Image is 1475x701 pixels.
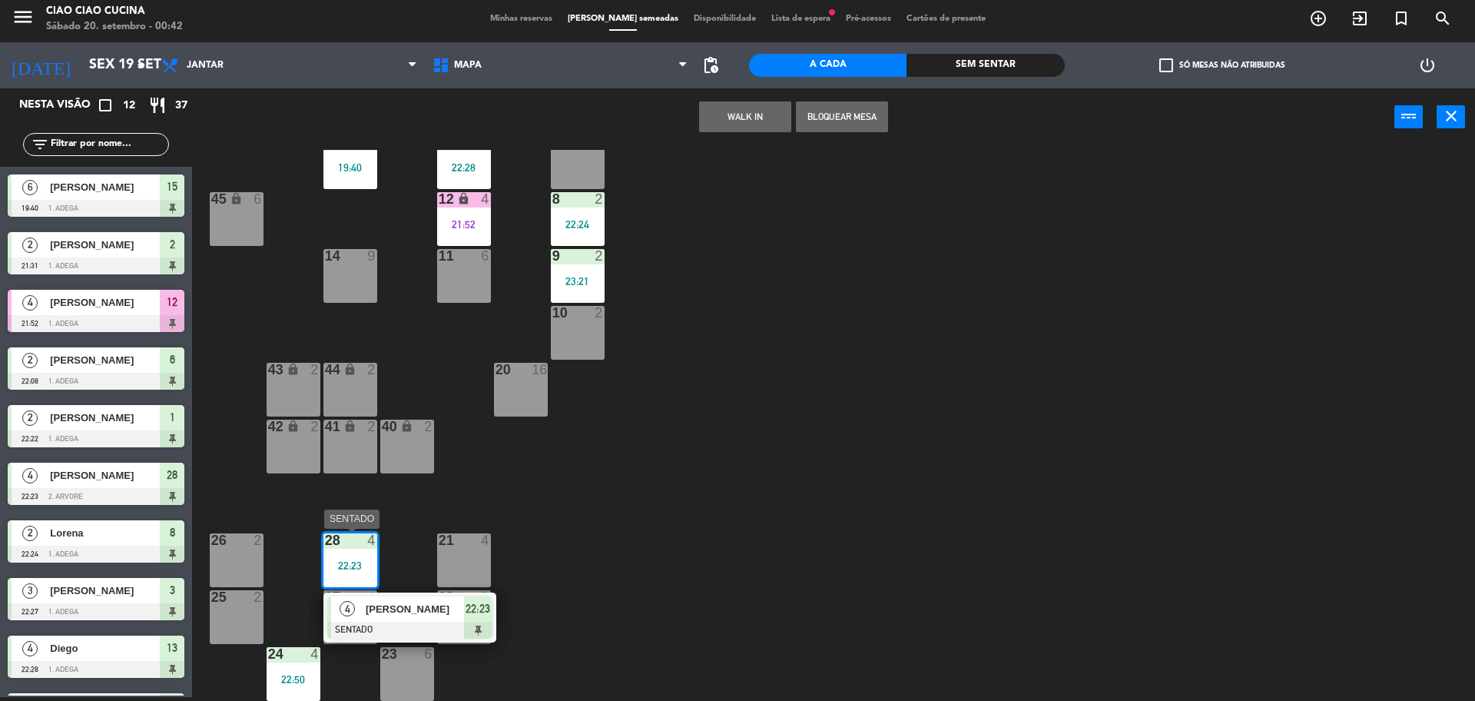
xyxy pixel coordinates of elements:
[50,467,160,483] span: [PERSON_NAME]
[167,293,177,311] span: 12
[899,15,993,23] span: Cartões de presente
[437,219,491,230] div: 21:52
[148,96,167,115] i: restaurant
[367,533,376,547] div: 4
[287,420,300,433] i: lock
[50,237,160,253] span: [PERSON_NAME]
[323,162,377,173] div: 19:40
[1442,107,1460,125] i: close
[481,533,490,547] div: 4
[131,56,150,75] i: arrow_drop_down
[595,306,604,320] div: 2
[170,350,175,369] span: 6
[827,8,837,17] span: fiber_manual_record
[595,192,604,206] div: 2
[1400,107,1418,125] i: power_input
[439,249,439,263] div: 11
[439,192,439,206] div: 12
[123,97,135,115] span: 12
[325,363,326,377] div: 44
[796,101,888,132] button: Bloquear Mesa
[310,647,320,661] div: 4
[211,590,212,604] div: 25
[50,179,160,195] span: [PERSON_NAME]
[1159,58,1285,72] label: Só mesas não atribuidas
[50,525,160,541] span: Lorena
[552,249,553,263] div: 9
[457,192,470,205] i: lock
[907,54,1064,77] div: Sem sentar
[49,136,168,153] input: Filtrar por nome...
[50,410,160,426] span: [PERSON_NAME]
[1392,9,1410,28] i: turned_in_not
[167,639,177,657] span: 13
[310,420,320,434] div: 2
[481,590,490,604] div: 2
[560,15,686,23] span: [PERSON_NAME] semeadas
[340,601,355,616] span: 4
[1418,56,1437,75] i: power_settings_new
[268,647,269,661] div: 24
[1159,58,1173,72] span: check_box_outline_blank
[267,674,320,685] div: 22:50
[481,249,490,263] div: 6
[424,647,433,661] div: 6
[366,601,464,617] span: [PERSON_NAME]
[466,600,490,618] span: 22:23
[699,101,791,132] button: WALK IN
[310,363,320,377] div: 2
[50,352,160,368] span: [PERSON_NAME]
[552,192,553,206] div: 8
[454,60,482,71] span: MAPA
[686,15,764,23] span: Disponibilidade
[96,96,114,115] i: crop_square
[268,420,269,434] div: 42
[50,583,160,599] span: [PERSON_NAME]
[175,97,187,115] span: 37
[12,5,35,34] button: menu
[437,162,491,173] div: 22:28
[268,363,269,377] div: 43
[367,249,376,263] div: 9
[170,408,175,427] span: 1
[46,19,183,35] div: Sábado 20. setembro - 00:42
[382,647,383,661] div: 23
[46,4,183,19] div: Ciao Ciao Cucina
[22,410,38,426] span: 2
[254,590,263,604] div: 2
[367,590,376,604] div: 4
[595,249,604,263] div: 2
[764,15,838,23] span: Lista de espera
[1309,9,1327,28] i: add_circle_outline
[31,135,49,154] i: filter_list
[1351,9,1369,28] i: exit_to_app
[324,510,380,529] div: SENTADO
[230,192,243,205] i: lock
[325,590,326,604] div: 27
[749,54,907,77] div: A cada
[170,581,175,600] span: 3
[367,363,376,377] div: 2
[325,533,326,547] div: 28
[367,420,376,434] div: 2
[551,219,605,230] div: 22:24
[22,180,38,195] span: 6
[187,60,224,71] span: Jantar
[400,420,413,433] i: lock
[50,294,160,311] span: [PERSON_NAME]
[254,533,263,547] div: 2
[1434,9,1452,28] i: search
[170,523,175,542] span: 8
[552,306,553,320] div: 10
[1394,105,1423,128] button: power_input
[439,533,439,547] div: 21
[323,560,377,571] div: 22:23
[22,353,38,368] span: 2
[382,420,383,434] div: 40
[343,363,356,376] i: lock
[22,468,38,483] span: 4
[482,15,560,23] span: Minhas reservas
[170,235,175,254] span: 2
[254,192,263,206] div: 6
